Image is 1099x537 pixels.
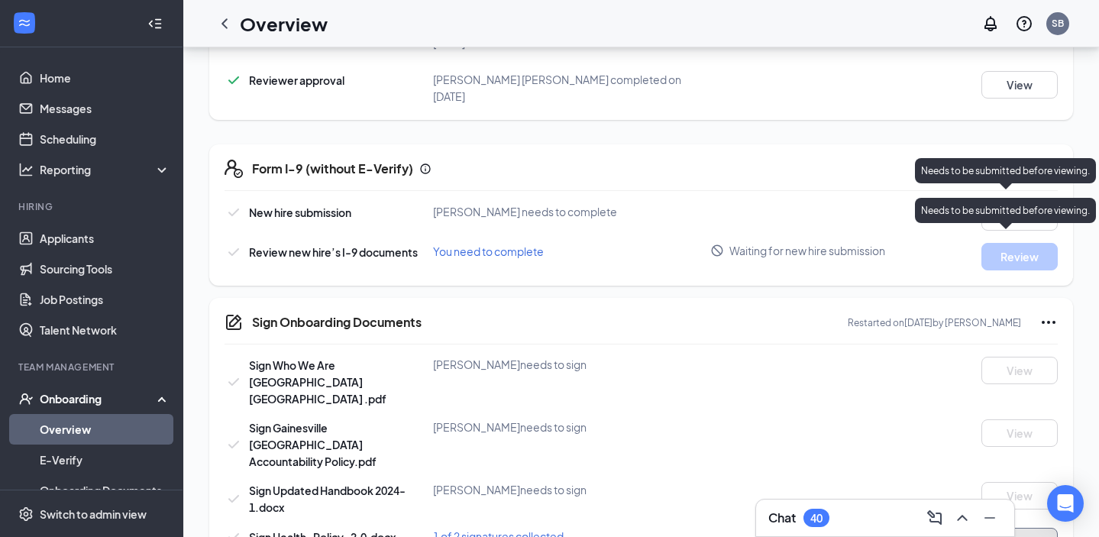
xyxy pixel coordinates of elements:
[950,506,975,530] button: ChevronUp
[40,124,170,154] a: Scheduling
[953,509,971,527] svg: ChevronUp
[710,244,724,257] svg: Blocked
[225,71,243,89] svg: Checkmark
[1015,15,1033,33] svg: QuestionInfo
[40,254,170,284] a: Sourcing Tools
[981,509,999,527] svg: Minimize
[981,15,1000,33] svg: Notifications
[18,391,34,406] svg: UserCheck
[40,414,170,445] a: Overview
[40,475,170,506] a: Onboarding Documents
[40,445,170,475] a: E-Verify
[249,484,406,514] span: Sign Updated Handbook 2024-1.docx
[249,358,386,406] span: Sign Who We Are [GEOGRAPHIC_DATA] [GEOGRAPHIC_DATA] .pdf
[249,421,377,468] span: Sign Gainesville [GEOGRAPHIC_DATA] Accountability Policy.pdf
[981,71,1058,99] button: View
[921,204,1090,217] p: Needs to be submitted before viewing.
[18,200,167,213] div: Hiring
[433,419,711,435] div: [PERSON_NAME] needs to sign
[249,73,344,87] span: Reviewer approval
[225,373,243,391] svg: Checkmark
[433,205,617,218] span: [PERSON_NAME] needs to complete
[923,506,947,530] button: ComposeMessage
[926,509,944,527] svg: ComposeMessage
[40,391,157,406] div: Onboarding
[40,315,170,345] a: Talent Network
[225,313,243,332] svg: CompanyDocumentIcon
[921,164,1090,177] p: Needs to be submitted before viewing.
[40,93,170,124] a: Messages
[225,435,243,454] svg: Checkmark
[1052,17,1064,30] div: SB
[252,314,422,331] h5: Sign Onboarding Documents
[147,16,163,31] svg: Collapse
[848,316,1021,329] p: Restarted on [DATE] by [PERSON_NAME]
[1047,485,1084,522] div: Open Intercom Messenger
[18,361,167,374] div: Team Management
[981,357,1058,384] button: View
[1039,313,1058,332] svg: Ellipses
[215,15,234,33] svg: ChevronLeft
[17,15,32,31] svg: WorkstreamLogo
[981,419,1058,447] button: View
[433,73,681,103] span: [PERSON_NAME] [PERSON_NAME] completed on [DATE]
[40,223,170,254] a: Applicants
[40,162,171,177] div: Reporting
[768,510,796,526] h3: Chat
[225,203,243,222] svg: Checkmark
[419,163,432,175] svg: Info
[981,482,1058,510] button: View
[252,160,413,177] h5: Form I-9 (without E-Verify)
[810,512,823,525] div: 40
[729,243,885,258] span: Waiting for new hire submission
[40,63,170,93] a: Home
[978,506,1002,530] button: Minimize
[433,482,711,497] div: [PERSON_NAME] needs to sign
[433,244,544,258] span: You need to complete
[18,506,34,522] svg: Settings
[981,243,1058,270] button: Review
[18,162,34,177] svg: Analysis
[225,490,243,508] svg: Checkmark
[433,357,711,372] div: [PERSON_NAME] needs to sign
[40,284,170,315] a: Job Postings
[225,160,243,178] svg: FormI9EVerifyIcon
[249,205,351,219] span: New hire submission
[249,245,418,259] span: Review new hire’s I-9 documents
[40,506,147,522] div: Switch to admin view
[240,11,328,37] h1: Overview
[225,243,243,261] svg: Checkmark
